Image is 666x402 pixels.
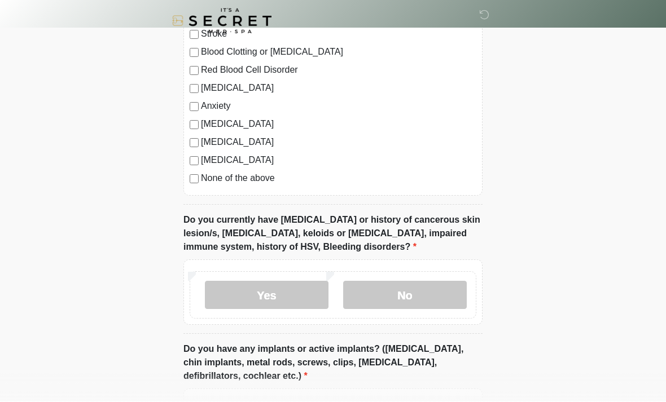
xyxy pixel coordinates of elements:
input: [MEDICAL_DATA] [190,139,199,148]
input: [MEDICAL_DATA] [190,157,199,166]
input: Red Blood Cell Disorder [190,67,199,76]
input: Blood Clotting or [MEDICAL_DATA] [190,48,199,58]
input: None of the above [190,175,199,184]
img: It's A Secret Med Spa Logo [172,8,271,34]
label: [MEDICAL_DATA] [201,154,476,167]
label: [MEDICAL_DATA] [201,82,476,95]
label: Do you have any implants or active implants? ([MEDICAL_DATA], chin implants, metal rods, screws, ... [183,343,483,383]
label: Do you currently have [MEDICAL_DATA] or history of cancerous skin lesion/s, [MEDICAL_DATA], keloi... [183,214,483,254]
label: Red Blood Cell Disorder [201,64,476,77]
label: [MEDICAL_DATA] [201,118,476,131]
label: None of the above [201,172,476,185]
input: Anxiety [190,103,199,112]
label: [MEDICAL_DATA] [201,136,476,149]
label: Yes [205,281,328,310]
label: Blood Clotting or [MEDICAL_DATA] [201,46,476,59]
label: Anxiety [201,100,476,113]
input: [MEDICAL_DATA] [190,121,199,130]
label: No [343,281,467,310]
input: [MEDICAL_DATA] [190,85,199,94]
